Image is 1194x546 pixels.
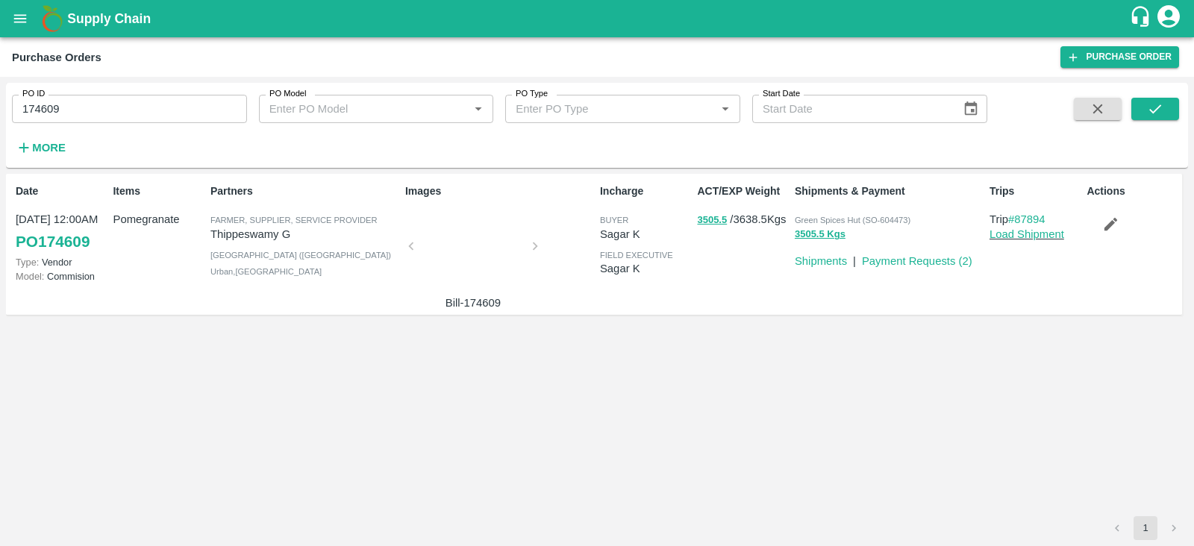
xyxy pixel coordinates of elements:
[1134,516,1157,540] button: page 1
[697,183,788,199] p: ACT/EXP Weight
[600,251,673,260] span: field executive
[752,95,951,123] input: Start Date
[16,183,107,199] p: Date
[12,135,69,160] button: More
[600,260,691,277] p: Sagar K
[269,88,307,100] label: PO Model
[37,4,67,34] img: logo
[469,99,488,119] button: Open
[697,211,788,228] p: / 3638.5 Kgs
[516,88,548,100] label: PO Type
[12,48,101,67] div: Purchase Orders
[16,255,107,269] p: Vendor
[12,95,247,123] input: Enter PO ID
[16,211,107,228] p: [DATE] 12:00AM
[3,1,37,36] button: open drawer
[990,211,1081,228] p: Trip
[763,88,800,100] label: Start Date
[1155,3,1182,34] div: account of current user
[862,255,972,267] a: Payment Requests (2)
[210,216,378,225] span: Farmer, Supplier, Service Provider
[1060,46,1179,68] a: Purchase Order
[990,183,1081,199] p: Trips
[210,183,399,199] p: Partners
[1087,183,1178,199] p: Actions
[990,228,1064,240] a: Load Shipment
[16,257,39,268] span: Type:
[210,251,391,276] span: [GEOGRAPHIC_DATA] ([GEOGRAPHIC_DATA]) Urban , [GEOGRAPHIC_DATA]
[600,216,628,225] span: buyer
[1103,516,1188,540] nav: pagination navigation
[16,228,90,255] a: PO174609
[795,255,847,267] a: Shipments
[405,183,594,199] p: Images
[113,211,204,228] p: Pomegranate
[1008,213,1045,225] a: #87894
[600,226,691,242] p: Sagar K
[716,99,735,119] button: Open
[847,247,856,269] div: |
[67,8,1129,29] a: Supply Chain
[263,99,446,119] input: Enter PO Model
[795,183,984,199] p: Shipments & Payment
[417,295,529,311] p: Bill-174609
[210,226,399,242] p: Thippeswamy G
[795,226,846,243] button: 3505.5 Kgs
[957,95,985,123] button: Choose date
[16,269,107,283] p: Commision
[600,183,691,199] p: Incharge
[697,212,727,229] button: 3505.5
[113,183,204,199] p: Items
[16,271,44,282] span: Model:
[1129,5,1155,32] div: customer-support
[32,142,66,154] strong: More
[510,99,692,119] input: Enter PO Type
[67,11,151,26] b: Supply Chain
[795,216,910,225] span: Green Spices Hut (SO-604473)
[22,88,45,100] label: PO ID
